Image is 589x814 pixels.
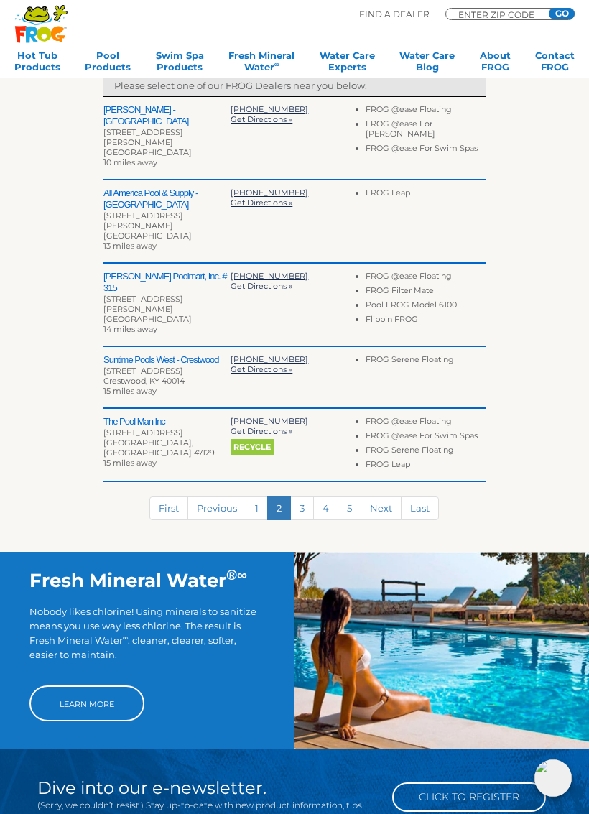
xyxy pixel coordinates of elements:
a: 5 [338,496,361,520]
h2: [PERSON_NAME] Poolmart, Inc. # 315 [103,271,231,294]
a: Water CareBlog [399,50,455,78]
div: [STREET_ADDRESS][PERSON_NAME] [103,294,231,314]
a: Swim SpaProducts [156,50,204,78]
a: 3 [290,496,314,520]
li: FROG Filter Mate [366,285,486,300]
h2: Suntime Pools West - Crestwood [103,354,231,366]
a: ContactFROG [535,50,575,78]
li: Pool FROG Model 6100 [366,300,486,314]
a: [PHONE_NUMBER] [231,354,308,364]
sup: ® [226,566,237,583]
a: Last [401,496,439,520]
a: 4 [313,496,338,520]
p: Find A Dealer [359,8,430,21]
p: Please select one of our FROG Dealers near you below. [114,78,475,93]
sup: ∞ [274,60,279,68]
div: [GEOGRAPHIC_DATA], [GEOGRAPHIC_DATA] 47129 [103,438,231,458]
li: FROG @ease Floating [366,104,486,119]
a: [PHONE_NUMBER] [231,416,308,426]
a: AboutFROG [480,50,511,78]
h2: Fresh Mineral Water [29,569,265,592]
div: [GEOGRAPHIC_DATA] [103,231,231,241]
img: img-truth-about-salt-fpo [294,552,589,749]
li: FROG Leap [366,459,486,473]
div: [STREET_ADDRESS][PERSON_NAME] [103,127,231,147]
div: [STREET_ADDRESS] [103,366,231,376]
li: FROG @ease For Swim Spas [366,143,486,157]
a: [PHONE_NUMBER] [231,271,308,281]
a: Previous [187,496,246,520]
span: Recycle [231,439,274,455]
a: [PHONE_NUMBER] [231,104,308,114]
li: FROG Leap [366,188,486,202]
h2: [PERSON_NAME] - [GEOGRAPHIC_DATA] [103,104,231,127]
h2: The Pool Man Inc [103,416,231,427]
p: Nobody likes chlorine! Using minerals to sanitize means you use way less chlorine. The result is ... [29,604,265,671]
a: Get Directions » [231,114,292,124]
div: [GEOGRAPHIC_DATA] [103,147,231,157]
a: Get Directions » [231,426,292,436]
a: Fresh MineralWater∞ [228,50,294,78]
li: FROG Serene Floating [366,354,486,369]
span: 13 miles away [103,241,157,251]
img: openIcon [534,759,572,797]
a: Water CareExperts [320,50,375,78]
li: FROG @ease Floating [366,416,486,430]
li: FROG @ease Floating [366,271,486,285]
h2: All America Pool & Supply - [GEOGRAPHIC_DATA] [103,188,231,211]
input: GO [549,8,575,19]
a: Get Directions » [231,281,292,291]
li: FROG @ease For [PERSON_NAME] [366,119,486,143]
a: First [149,496,188,520]
sup: ∞ [237,566,247,583]
div: [STREET_ADDRESS][PERSON_NAME] [103,211,231,231]
span: 15 miles away [103,458,157,468]
sup: ∞ [123,634,128,642]
a: Get Directions » [231,364,292,374]
a: Hot TubProducts [14,50,60,78]
span: 10 miles away [103,157,157,167]
span: 14 miles away [103,324,157,334]
li: Flippin FROG [366,314,486,328]
span: 15 miles away [103,386,157,396]
a: Click to Register [392,782,546,812]
li: FROG Serene Floating [366,445,486,459]
a: Get Directions » [231,198,292,208]
a: [PHONE_NUMBER] [231,188,308,198]
div: [GEOGRAPHIC_DATA] [103,314,231,324]
input: Zip Code Form [457,11,543,18]
h2: Dive into our e-newsletter. [37,779,377,797]
a: PoolProducts [85,50,131,78]
div: Crestwood, KY 40014 [103,376,231,386]
div: [STREET_ADDRESS] [103,427,231,438]
a: Learn More [29,685,144,721]
li: FROG @ease For Swim Spas [366,430,486,445]
a: Next [361,496,402,520]
a: 2 [267,496,291,520]
a: 1 [246,496,268,520]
